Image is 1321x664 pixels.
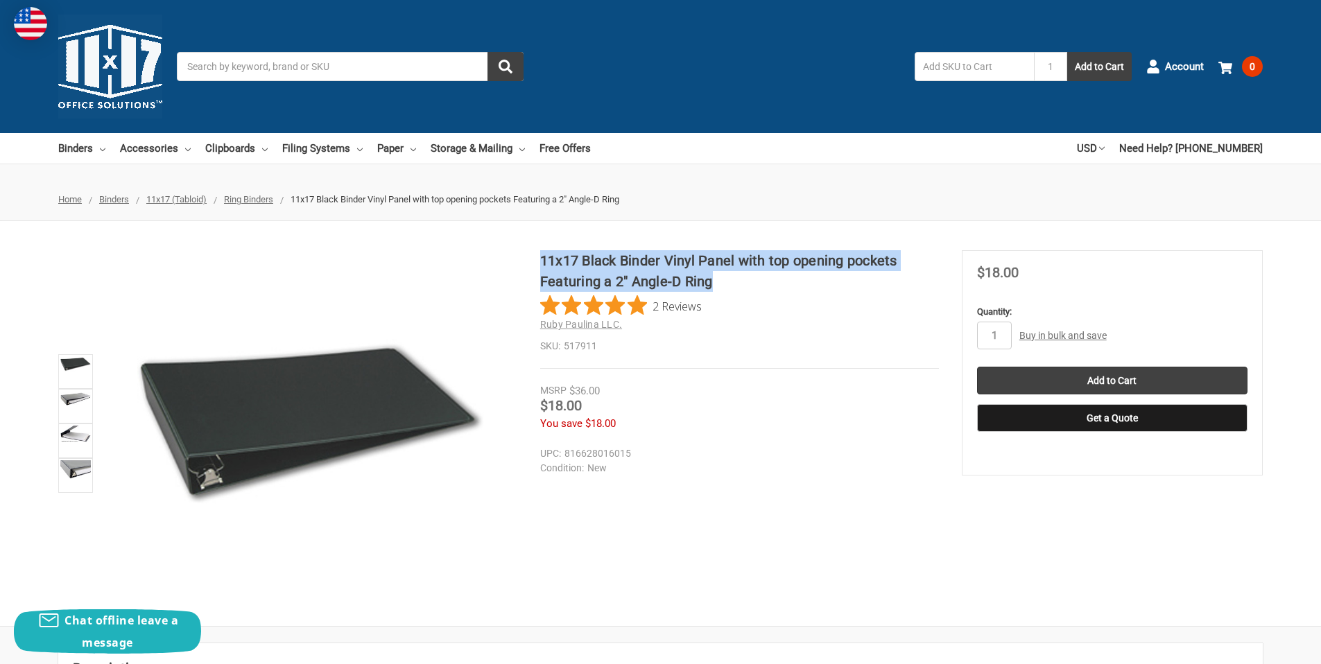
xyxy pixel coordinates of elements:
[14,609,201,654] button: Chat offline leave a message
[569,385,600,397] span: $36.00
[205,133,268,164] a: Clipboards
[540,461,933,475] dd: New
[540,417,582,430] span: You save
[60,392,91,405] img: 11x17 Black Binder Vinyl Panel with top opening pockets Featuring a 2" Angle-D Ring
[1218,49,1263,85] a: 0
[540,319,622,330] a: Ruby Paulina LLC.
[14,7,47,40] img: duty and tax information for United States
[540,295,702,316] button: Rated 5 out of 5 stars from 2 reviews. Jump to reviews.
[540,397,582,414] span: $18.00
[1067,52,1132,81] button: Add to Cart
[977,404,1247,432] button: Get a Quote
[377,133,416,164] a: Paper
[64,613,178,650] span: Chat offline leave a message
[58,15,162,119] img: 11x17.com
[431,133,525,164] a: Storage & Mailing
[1146,49,1204,85] a: Account
[60,460,91,480] img: 11x17 Black Binder Vinyl Panel with top opening pockets Featuring a 2" Angle-D Ring
[291,194,619,204] span: 11x17 Black Binder Vinyl Panel with top opening pockets Featuring a 2" Angle-D Ring
[540,250,939,292] h1: 11x17 Black Binder Vinyl Panel with top opening pockets Featuring a 2" Angle-D Ring
[540,339,939,353] dd: 517911
[540,461,584,475] dt: Condition:
[99,194,129,204] a: Binders
[540,383,567,398] div: MSRP
[224,194,273,204] a: Ring Binders
[585,417,616,430] span: $18.00
[177,52,524,81] input: Search by keyword, brand or SKU
[540,446,561,461] dt: UPC:
[1242,56,1263,77] span: 0
[653,295,702,316] span: 2 Reviews
[540,339,560,353] dt: SKU:
[977,305,1247,319] label: Quantity:
[137,339,484,507] img: 11x17 Black Binder Vinyl Panel with top opening pockets Featuring a 2" Angle-D Ring
[1019,330,1107,341] a: Buy in bulk and save
[540,446,933,461] dd: 816628016015
[977,264,1019,281] span: $18.00
[1077,133,1105,164] a: USD
[58,194,82,204] a: Home
[1165,59,1204,75] span: Account
[282,133,363,164] a: Filing Systems
[1119,133,1263,164] a: Need Help? [PHONE_NUMBER]
[977,367,1247,394] input: Add to Cart
[60,426,91,442] img: 11x17 Black Binder Vinyl Panel with top opening pockets Featuring a 2" Angle-D Ring
[146,194,207,204] a: 11x17 (Tabloid)
[58,133,105,164] a: Binders
[539,133,591,164] a: Free Offers
[120,133,191,164] a: Accessories
[60,357,91,372] img: 11x17 Black Binder Vinyl Panel with top opening pockets Featuring a 2" Angle-D Ring
[915,52,1034,81] input: Add SKU to Cart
